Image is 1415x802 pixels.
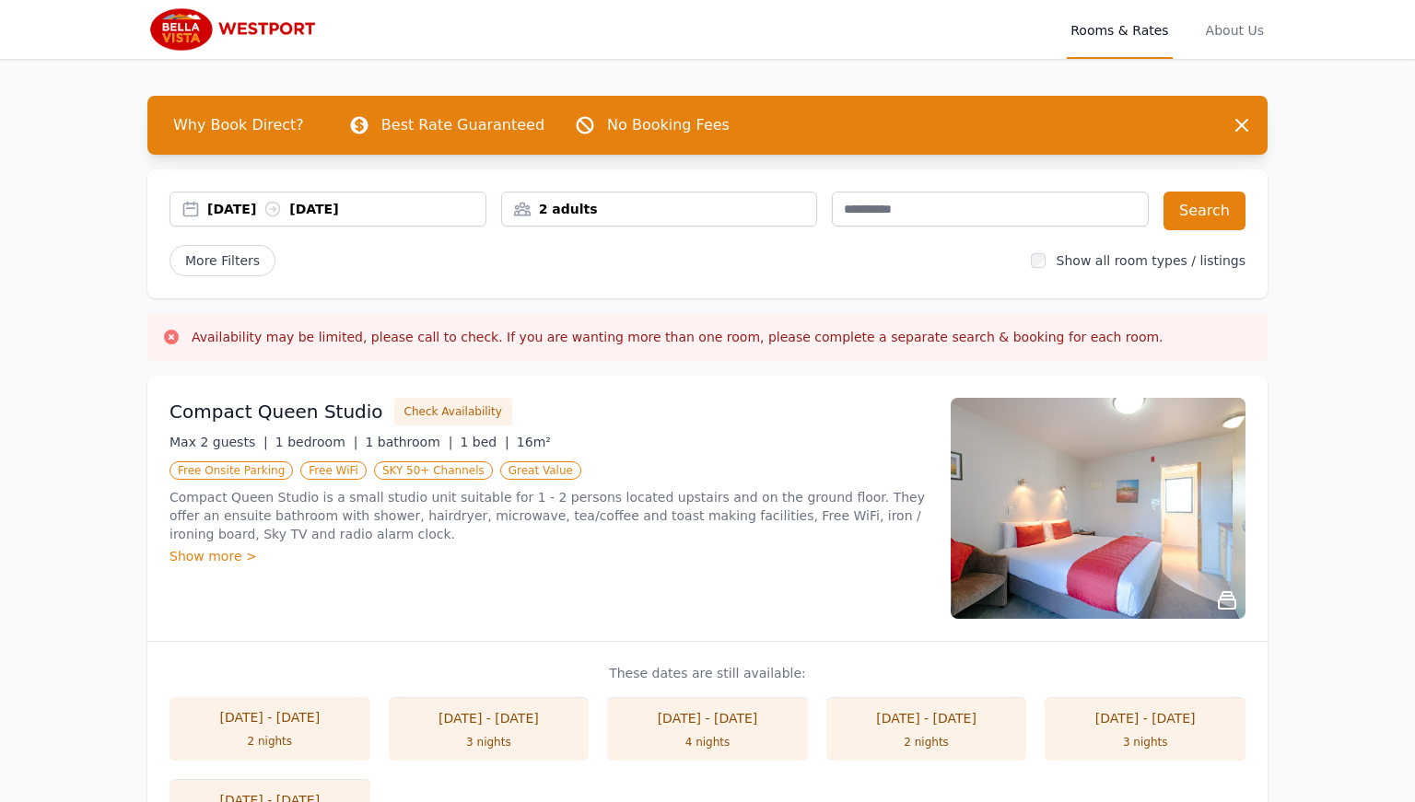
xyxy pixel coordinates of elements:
[170,399,383,424] h3: Compact Queen Studio
[502,200,817,218] div: 2 adults
[147,7,324,52] img: Bella Vista Westport
[188,734,352,749] div: 2 nights
[192,328,1164,346] h3: Availability may be limited, please call to check. If you are wanting more than one room, please ...
[158,107,319,144] span: Why Book Direct?
[407,735,571,750] div: 3 nights
[170,245,275,276] span: More Filters
[1057,253,1245,268] label: Show all room types / listings
[365,435,452,449] span: 1 bathroom |
[170,435,268,449] span: Max 2 guests |
[275,435,358,449] span: 1 bedroom |
[1164,192,1245,230] button: Search
[407,709,571,727] div: [DATE] - [DATE]
[626,735,789,750] div: 4 nights
[170,461,293,480] span: Free Onsite Parking
[170,488,929,543] p: Compact Queen Studio is a small studio unit suitable for 1 - 2 persons located upstairs and on th...
[300,461,367,480] span: Free WiFi
[1063,709,1227,727] div: [DATE] - [DATE]
[207,200,485,218] div: [DATE] [DATE]
[1063,735,1227,750] div: 3 nights
[381,114,544,136] p: Best Rate Guaranteed
[845,709,1009,727] div: [DATE] - [DATE]
[460,435,509,449] span: 1 bed |
[845,735,1009,750] div: 2 nights
[626,709,789,727] div: [DATE] - [DATE]
[170,547,929,565] div: Show more >
[517,435,551,449] span: 16m²
[607,114,730,136] p: No Booking Fees
[170,664,1245,682] p: These dates are still available:
[394,398,512,425] button: Check Availability
[500,461,581,480] span: Great Value
[188,708,352,726] div: [DATE] - [DATE]
[374,461,493,480] span: SKY 50+ Channels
